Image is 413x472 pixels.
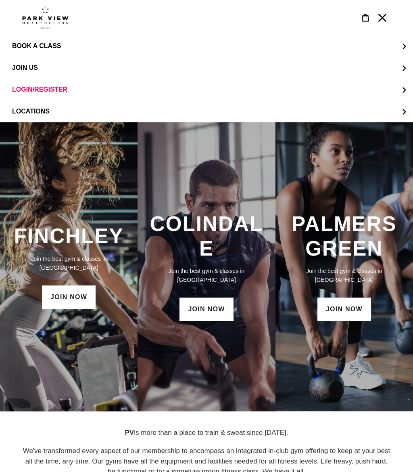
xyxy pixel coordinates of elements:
[22,428,391,438] p: is more than a place to train & sweat since [DATE].
[146,266,267,284] p: Join the best gym & classes in [GEOGRAPHIC_DATA]
[12,42,61,50] span: BOOK A CLASS
[284,266,405,284] p: Join the best gym & classes in [GEOGRAPHIC_DATA]
[22,6,69,29] img: Park view health clubs is a gym near you.
[179,298,233,321] a: JOIN NOW: Colindale Membership
[284,212,405,261] h3: PALMERS GREEN
[12,86,67,93] span: LOGIN/REGISTER
[8,224,129,248] h3: FINCHLEY
[374,9,391,26] button: Menu
[317,298,371,321] a: JOIN NOW: Palmers Green Membership
[125,429,134,436] strong: PV
[12,64,38,71] span: JOIN US
[8,254,129,272] p: Join the best gym & classes in [GEOGRAPHIC_DATA]
[12,108,50,115] span: LOCATIONS
[146,212,267,261] h3: COLINDALE
[42,285,96,309] a: JOIN NOW: Finchley Membership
